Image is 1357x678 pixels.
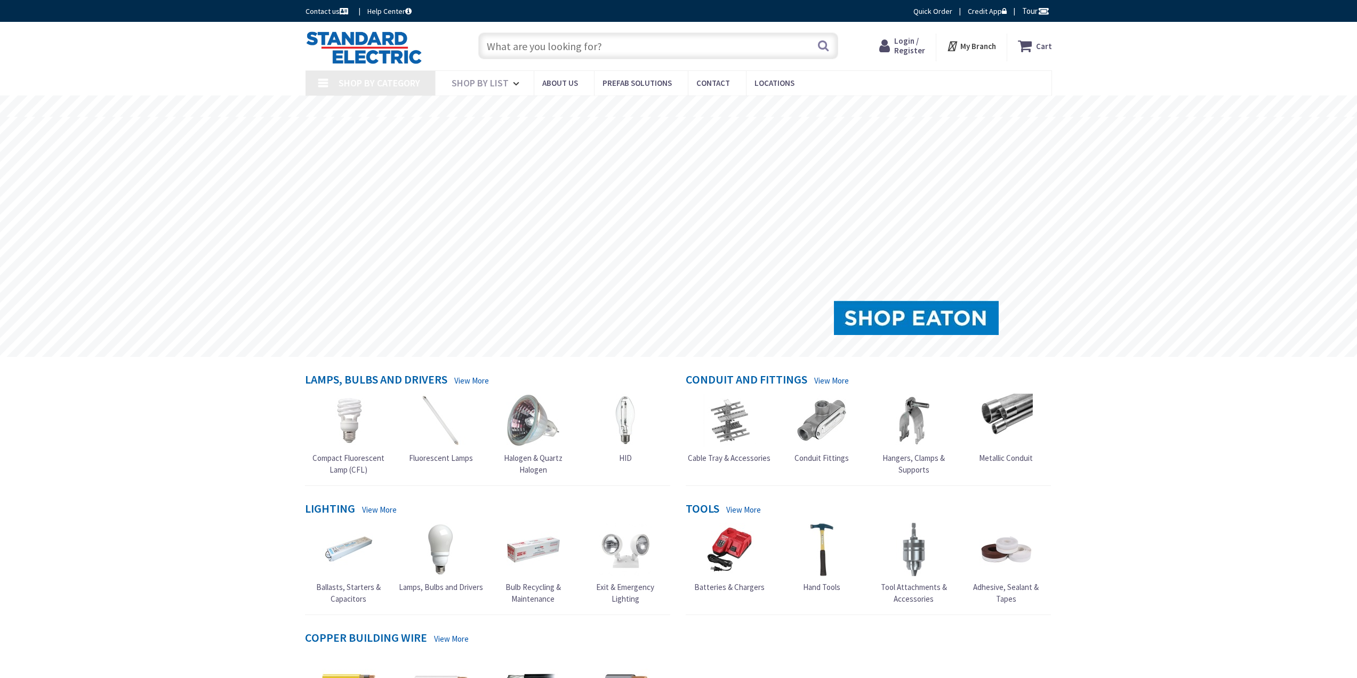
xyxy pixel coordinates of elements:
img: Fluorescent Lamps [414,394,468,447]
img: Halogen & Quartz Halogen [507,394,560,447]
h4: Copper Building Wire [305,631,427,647]
img: Exit & Emergency Lighting [599,523,652,576]
span: Locations [754,78,794,88]
a: Adhesive, Sealant & Tapes Adhesive, Sealant & Tapes [962,523,1050,604]
a: Contact us [306,6,350,17]
strong: Cart [1036,36,1052,55]
h4: Conduit and Fittings [686,373,807,388]
img: Lamps, Bulbs and Drivers [414,523,468,576]
span: Exit & Emergency Lighting [596,582,654,603]
h4: Lighting [305,502,355,517]
img: HID [599,394,652,447]
strong: My Branch [960,41,996,51]
img: Bulb Recycling & Maintenance [507,523,560,576]
h4: Lamps, Bulbs and Drivers [305,373,447,388]
div: My Branch [946,36,996,55]
span: Shop By Category [339,77,420,89]
a: View More [814,375,849,386]
span: Bulb Recycling & Maintenance [505,582,561,603]
span: Hand Tools [803,582,840,592]
span: Halogen & Quartz Halogen [504,453,563,474]
a: View More [454,375,489,386]
a: Conduit Fittings Conduit Fittings [794,394,849,464]
a: Tool Attachments & Accessories Tool Attachments & Accessories [870,523,958,604]
h4: Tools [686,502,719,517]
a: Cart [1018,36,1052,55]
span: Tool Attachments & Accessories [881,582,947,603]
img: Cable Tray & Accessories [703,394,756,447]
span: Prefab Solutions [603,78,672,88]
rs-layer: Coronavirus: Our Commitment to Our Employees and Customers [511,101,848,113]
span: Contact [696,78,730,88]
input: What are you looking for? [478,33,838,59]
img: Conduit Fittings [795,394,848,447]
span: HID [619,453,632,463]
img: Standard Electric [306,31,422,64]
span: Shop By List [452,77,509,89]
a: Login / Register [879,36,925,55]
img: Compact Fluorescent Lamp (CFL) [322,394,375,447]
a: Quick Order [913,6,952,17]
a: Fluorescent Lamps Fluorescent Lamps [409,394,473,464]
span: Cable Tray & Accessories [688,453,770,463]
span: Conduit Fittings [794,453,849,463]
a: Credit App [968,6,1007,17]
span: Adhesive, Sealant & Tapes [973,582,1039,603]
span: Login / Register [894,36,925,55]
img: Batteries & Chargers [703,523,756,576]
a: Lamps, Bulbs and Drivers Lamps, Bulbs and Drivers [399,523,483,593]
img: Hand Tools [795,523,848,576]
img: Tool Attachments & Accessories [887,523,941,576]
a: Compact Fluorescent Lamp (CFL) Compact Fluorescent Lamp (CFL) [305,394,392,475]
a: HID HID [599,394,652,464]
img: Hangers, Clamps & Supports [887,394,941,447]
a: View More [726,504,761,515]
span: Tour [1022,6,1049,16]
img: Metallic Conduit [979,394,1033,447]
span: Compact Fluorescent Lamp (CFL) [312,453,384,474]
span: Fluorescent Lamps [409,453,473,463]
img: Adhesive, Sealant & Tapes [979,523,1033,576]
span: About Us [542,78,578,88]
img: Ballasts, Starters & Capacitors [322,523,375,576]
a: Metallic Conduit Metallic Conduit [979,394,1033,464]
span: Hangers, Clamps & Supports [882,453,945,474]
a: Batteries & Chargers Batteries & Chargers [694,523,765,593]
a: Bulb Recycling & Maintenance Bulb Recycling & Maintenance [489,523,577,604]
span: Batteries & Chargers [694,582,765,592]
span: Lamps, Bulbs and Drivers [399,582,483,592]
a: Cable Tray & Accessories Cable Tray & Accessories [688,394,770,464]
a: Help Center [367,6,412,17]
a: Halogen & Quartz Halogen Halogen & Quartz Halogen [489,394,577,475]
a: Hand Tools Hand Tools [795,523,848,593]
a: Hangers, Clamps & Supports Hangers, Clamps & Supports [870,394,958,475]
a: Ballasts, Starters & Capacitors Ballasts, Starters & Capacitors [305,523,392,604]
span: Metallic Conduit [979,453,1033,463]
a: Exit & Emergency Lighting Exit & Emergency Lighting [582,523,669,604]
a: View More [434,633,469,644]
a: View More [362,504,397,515]
span: Ballasts, Starters & Capacitors [316,582,381,603]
